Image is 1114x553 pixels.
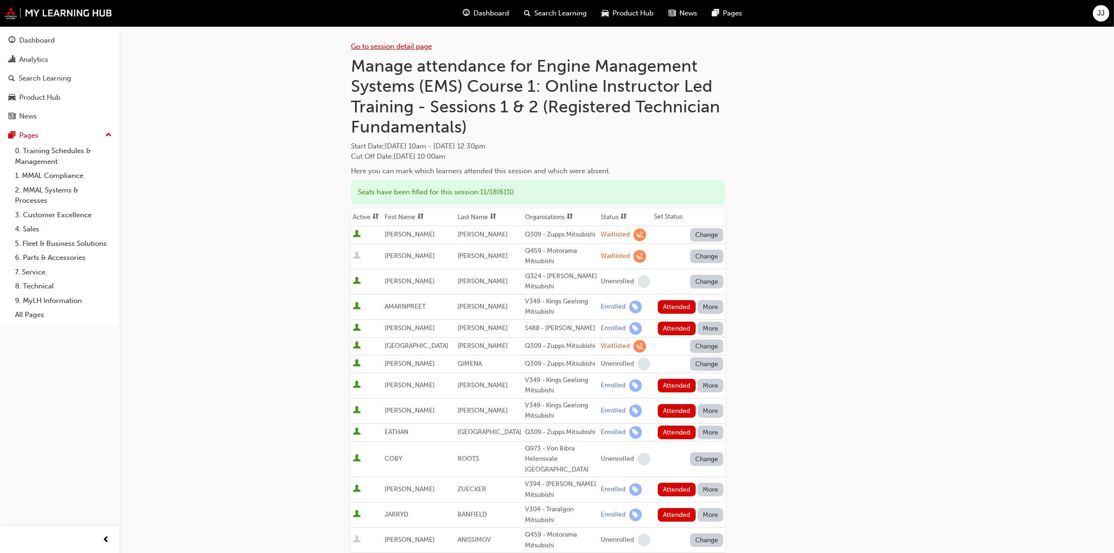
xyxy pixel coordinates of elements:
[690,275,724,288] button: Change
[4,127,116,144] button: Pages
[517,4,595,23] a: search-iconSearch Learning
[11,169,116,183] a: 1. MMAL Compliance
[633,250,646,263] span: learningRecordVerb_WAITLIST-icon
[525,427,597,438] div: Q309 - Zupps Mitsubishi
[613,8,654,19] span: Product Hub
[353,485,361,494] span: User is active
[474,8,510,19] span: Dashboard
[351,152,445,161] span: Cut Off Date : [DATE] 10:00am
[601,252,630,261] div: Waitlisted
[385,302,426,310] span: AMARNPREET
[629,509,642,521] span: learningRecordVerb_ENROLL-icon
[690,533,724,547] button: Change
[525,323,597,334] div: S488 - [PERSON_NAME]
[351,141,725,152] span: Start Date :
[601,324,626,333] div: Enrolled
[458,536,491,544] span: ANISSIMOV
[8,132,15,140] span: pages-icon
[698,322,724,335] button: More
[633,229,646,241] span: learningRecordVerb_WAITLIST-icon
[353,359,361,369] span: User is active
[353,302,361,311] span: User is active
[458,510,487,518] span: BANFIELD
[353,510,361,519] span: User is active
[601,536,634,545] div: Unenrolled
[723,8,743,19] span: Pages
[458,342,508,350] span: [PERSON_NAME]
[525,296,597,317] div: V349 - Kings Geelong Mitsubishi
[11,208,116,222] a: 3. Customer Excellence
[629,322,642,335] span: learningRecordVerb_ENROLL-icon
[658,322,696,335] button: Attended
[19,54,48,65] div: Analytics
[456,4,517,23] a: guage-iconDashboard
[658,508,696,522] button: Attended
[458,455,479,463] span: ROOTS
[595,4,662,23] a: car-iconProduct Hub
[353,454,361,464] span: User is active
[690,250,724,263] button: Change
[638,275,650,288] span: learningRecordVerb_NONE-icon
[458,230,508,238] span: [PERSON_NAME]
[4,32,116,49] a: Dashboard
[601,277,634,286] div: Unenrolled
[19,73,71,84] div: Search Learning
[1098,8,1105,19] span: JJ
[5,7,112,19] img: mmal
[658,483,696,496] button: Attended
[385,342,448,350] span: [GEOGRAPHIC_DATA]
[658,379,696,392] button: Attended
[417,213,424,221] span: sorting-icon
[385,485,435,493] span: [PERSON_NAME]
[662,4,705,23] a: news-iconNews
[4,70,116,87] a: Search Learning
[638,534,650,546] span: learningRecordVerb_NONE-icon
[669,7,676,19] span: news-icon
[601,230,630,239] div: Waitlisted
[698,483,724,496] button: More
[602,7,609,19] span: car-icon
[680,8,698,19] span: News
[620,213,627,221] span: sorting-icon
[629,379,642,392] span: learningRecordVerb_ENROLL-icon
[19,35,55,46] div: Dashboard
[8,94,15,102] span: car-icon
[629,405,642,417] span: learningRecordVerb_ENROLL-icon
[351,180,725,205] div: Seats have been filled for this session : 11 / 18 ( 61% )
[8,56,15,64] span: chart-icon
[525,271,597,292] div: Q324 - [PERSON_NAME] Mitsubishi
[353,251,361,261] span: User is inactive
[698,426,724,439] button: More
[601,510,626,519] div: Enrolled
[658,404,696,418] button: Attended
[351,208,383,226] th: Toggle SortBy
[638,453,650,465] span: learningRecordVerb_NONE-icon
[1093,5,1109,22] button: JJ
[11,222,116,236] a: 4. Sales
[490,213,496,221] span: sorting-icon
[690,357,724,371] button: Change
[525,229,597,240] div: Q309 - Zupps Mitsubishi
[19,111,37,122] div: News
[11,236,116,251] a: 5. Fleet & Business Solutions
[629,483,642,496] span: learningRecordVerb_ENROLL-icon
[535,8,587,19] span: Search Learning
[105,129,112,141] span: up-icon
[658,300,696,314] button: Attended
[385,455,402,463] span: COBY
[385,324,435,332] span: [PERSON_NAME]
[385,381,435,389] span: [PERSON_NAME]
[19,92,60,103] div: Product Hub
[463,7,470,19] span: guage-icon
[372,213,379,221] span: sorting-icon
[698,379,724,392] button: More
[385,252,435,260] span: [PERSON_NAME]
[385,428,408,436] span: EATHAN
[638,358,650,370] span: learningRecordVerb_NONE-icon
[11,279,116,294] a: 8. Technical
[690,228,724,242] button: Change
[525,530,597,551] div: Q459 - Motorama Mitsubishi
[385,230,435,238] span: [PERSON_NAME]
[353,230,361,239] span: User is active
